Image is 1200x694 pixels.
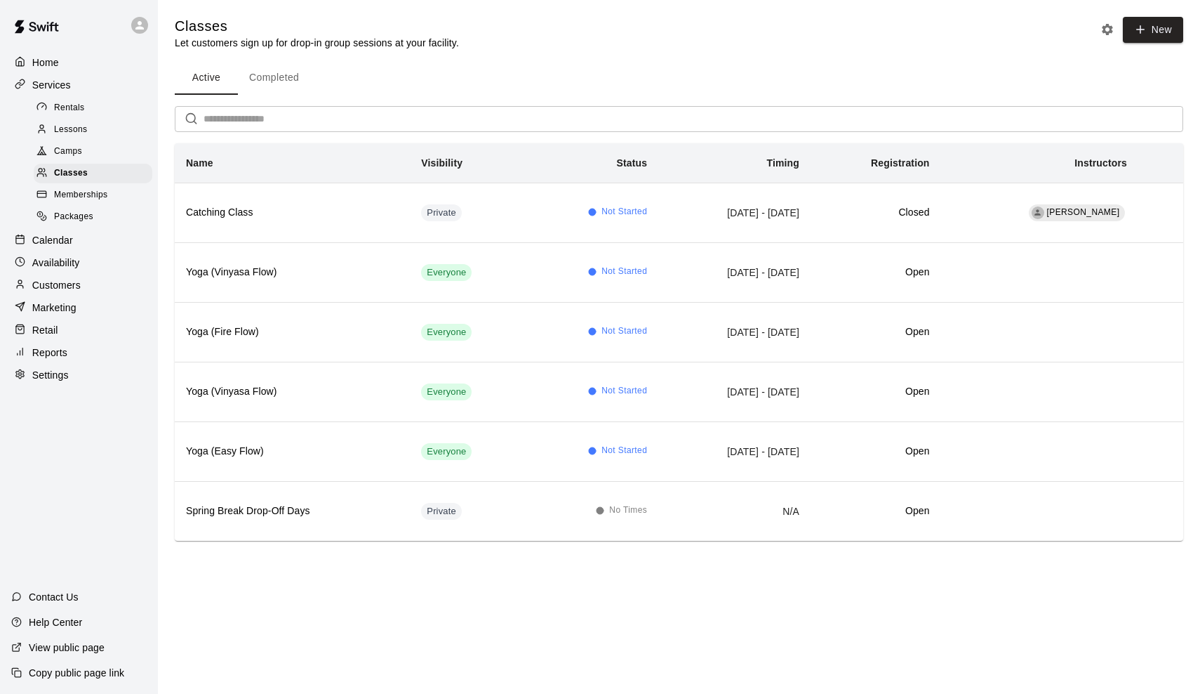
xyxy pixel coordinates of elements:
[822,265,930,280] h6: Open
[822,205,930,221] h6: Closed
[32,346,67,360] p: Reports
[421,445,472,459] span: Everyone
[29,641,105,655] p: View public page
[32,256,80,270] p: Availability
[601,205,647,219] span: Not Started
[766,157,799,169] b: Timing
[186,444,399,459] h6: Yoga (Easy Flow)
[1123,17,1183,43] button: New
[32,301,76,315] p: Marketing
[32,323,58,337] p: Retail
[421,505,462,518] span: Private
[11,275,147,296] a: Customers
[11,320,147,341] a: Retail
[34,142,152,162] div: Camps
[1032,207,1044,219] div: Jacob Caruso
[11,230,147,251] a: Calendar
[34,97,158,119] a: Rentals
[1074,157,1127,169] b: Instructors
[186,325,399,340] h6: Yoga (Fire Flow)
[34,98,152,118] div: Rentals
[658,421,811,481] td: [DATE] - [DATE]
[421,324,472,341] div: This service is visible to all of your customers
[421,207,462,220] span: Private
[32,78,71,92] p: Services
[822,504,930,519] h6: Open
[658,481,811,541] td: N/A
[186,384,399,400] h6: Yoga (Vinyasa Flow)
[186,504,399,519] h6: Spring Break Drop-Off Days
[658,362,811,421] td: [DATE] - [DATE]
[658,302,811,362] td: [DATE] - [DATE]
[11,342,147,363] a: Reports
[658,242,811,302] td: [DATE] - [DATE]
[238,61,310,95] button: Completed
[186,265,399,280] h6: Yoga (Vinyasa Flow)
[11,74,147,96] a: Services
[601,325,647,339] span: Not Started
[609,504,647,518] span: No Times
[421,264,472,281] div: This service is visible to all of your customers
[34,185,152,205] div: Memberships
[617,157,648,169] b: Status
[34,207,152,227] div: Packages
[34,163,158,185] a: Classes
[54,123,88,137] span: Lessons
[421,503,462,520] div: This service is hidden, and can only be accessed via a direct link
[29,590,79,604] p: Contact Us
[421,384,472,400] div: This service is visible to all of your customers
[1097,19,1118,40] button: Classes settings
[175,36,459,50] p: Let customers sign up for drop-in group sessions at your facility.
[601,265,647,279] span: Not Started
[175,61,238,95] button: Active
[34,119,158,140] a: Lessons
[822,325,930,340] h6: Open
[29,666,124,680] p: Copy public page link
[421,204,462,221] div: This service is hidden, and can only be accessed via a direct link
[1047,207,1120,217] span: [PERSON_NAME]
[34,207,158,228] a: Packages
[11,365,147,386] a: Settings
[871,157,929,169] b: Registration
[11,52,147,73] a: Home
[601,384,647,398] span: Not Started
[822,444,930,459] h6: Open
[11,252,147,273] a: Availability
[34,185,158,207] a: Memberships
[54,101,85,115] span: Rentals
[29,615,82,629] p: Help Center
[658,183,811,242] td: [DATE] - [DATE]
[34,120,152,140] div: Lessons
[822,384,930,400] h6: Open
[32,368,69,382] p: Settings
[32,278,81,292] p: Customers
[421,386,472,399] span: Everyone
[34,164,152,183] div: Classes
[54,188,107,202] span: Memberships
[601,444,647,458] span: Not Started
[34,141,158,163] a: Camps
[421,157,462,169] b: Visibility
[175,143,1183,541] table: simple table
[54,145,82,159] span: Camps
[186,205,399,221] h6: Catching Class
[186,157,213,169] b: Name
[32,55,59,70] p: Home
[54,166,88,181] span: Classes
[421,326,472,339] span: Everyone
[421,443,472,460] div: This service is visible to all of your customers
[175,17,459,36] h5: Classes
[421,266,472,280] span: Everyone
[11,297,147,318] a: Marketing
[32,233,73,247] p: Calendar
[54,210,93,224] span: Packages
